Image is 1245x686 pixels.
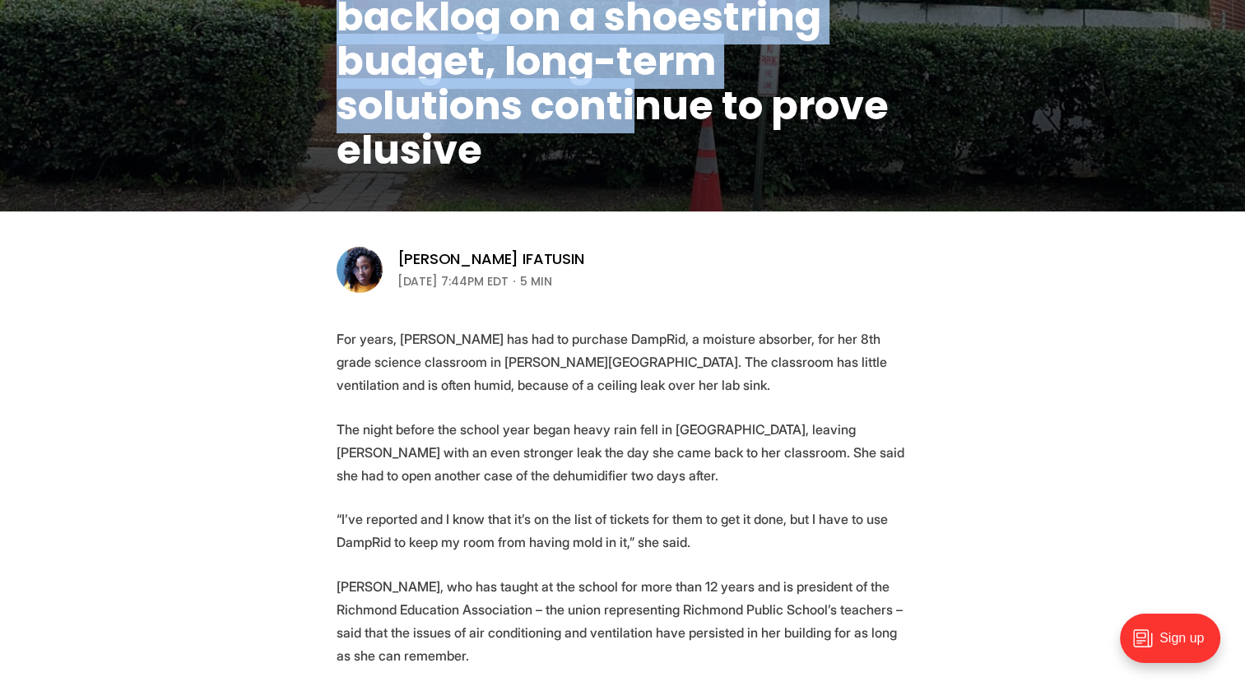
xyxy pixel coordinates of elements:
span: 5 min [520,271,552,291]
p: [PERSON_NAME], who has taught at the school for more than 12 years and is president of the Richmo... [337,575,909,667]
a: [PERSON_NAME] Ifatusin [397,249,584,269]
time: [DATE] 7:44PM EDT [397,271,509,291]
p: The night before the school year began heavy rain fell in [GEOGRAPHIC_DATA], leaving [PERSON_NAME... [337,418,909,487]
p: “I’ve reported and I know that it’s on the list of tickets for them to get it done, but I have to... [337,508,909,554]
p: For years, [PERSON_NAME] has had to purchase DampRid, a moisture absorber, for her 8th grade scie... [337,327,909,396]
iframe: portal-trigger [1106,605,1245,686]
img: Victoria A. Ifatusin [337,247,383,293]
